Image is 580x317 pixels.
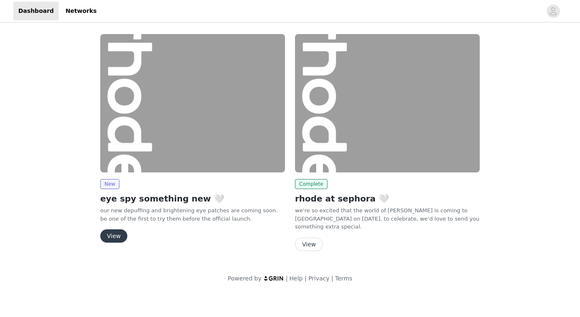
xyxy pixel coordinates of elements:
[331,275,333,282] span: |
[100,233,127,239] a: View
[100,192,285,205] h2: eye spy something new 🤍
[290,275,303,282] a: Help
[549,5,557,18] div: avatar
[295,192,480,205] h2: rhode at sephora 🤍
[286,275,288,282] span: |
[295,179,327,189] span: Complete
[13,2,59,20] a: Dashboard
[295,238,323,251] button: View
[295,206,480,231] p: we’re so excited that the world of [PERSON_NAME] is coming to [GEOGRAPHIC_DATA] on [DATE]. to cel...
[228,275,261,282] span: Powered by
[308,275,330,282] a: Privacy
[100,179,119,189] span: New
[263,275,284,281] img: logo
[100,34,285,172] img: rhode skin
[295,34,480,172] img: rhode skin
[60,2,102,20] a: Networks
[295,241,323,248] a: View
[100,206,285,223] p: our new depuffing and brightening eye patches are coming soon. be one of the first to try them be...
[335,275,352,282] a: Terms
[100,229,127,243] button: View
[305,275,307,282] span: |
